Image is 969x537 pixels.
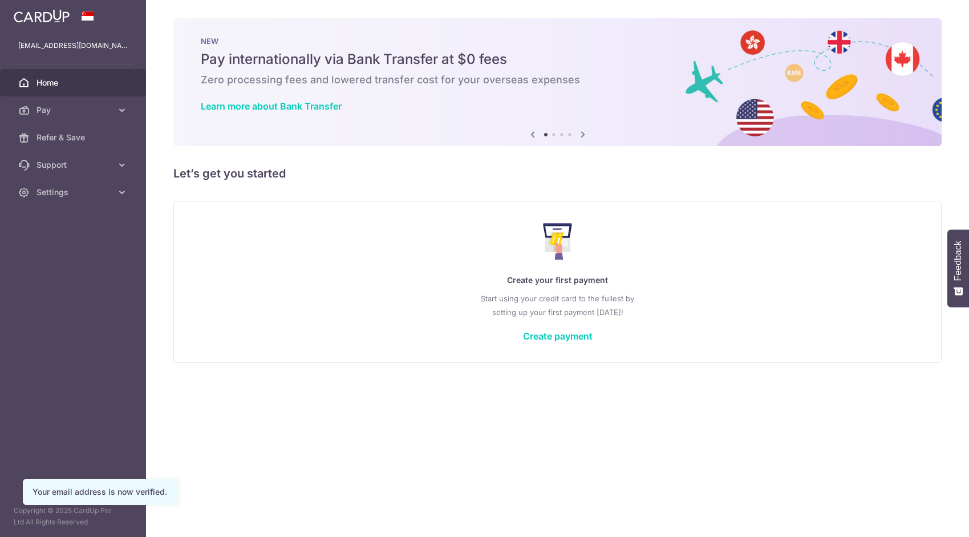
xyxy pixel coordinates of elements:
a: Learn more about Bank Transfer [201,100,342,112]
p: [EMAIL_ADDRESS][DOMAIN_NAME] [18,40,128,51]
span: Settings [37,187,112,198]
span: Feedback [953,241,963,281]
p: Create your first payment [197,273,918,287]
button: Feedback - Show survey [947,229,969,307]
span: Home [37,77,112,88]
span: Pay [37,104,112,116]
p: Start using your credit card to the fullest by setting up your first payment [DATE]! [197,292,918,319]
span: Refer & Save [37,132,112,143]
img: Bank transfer banner [173,18,942,146]
p: NEW [201,37,914,46]
h6: Zero processing fees and lowered transfer cost for your overseas expenses [201,73,914,87]
div: Your email address is now verified. [33,486,167,498]
img: CardUp [14,9,70,23]
a: Create payment [523,330,593,342]
span: Support [37,159,112,171]
h5: Let’s get you started [173,164,942,183]
h5: Pay internationally via Bank Transfer at $0 fees [201,50,914,68]
img: Make Payment [543,223,572,260]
